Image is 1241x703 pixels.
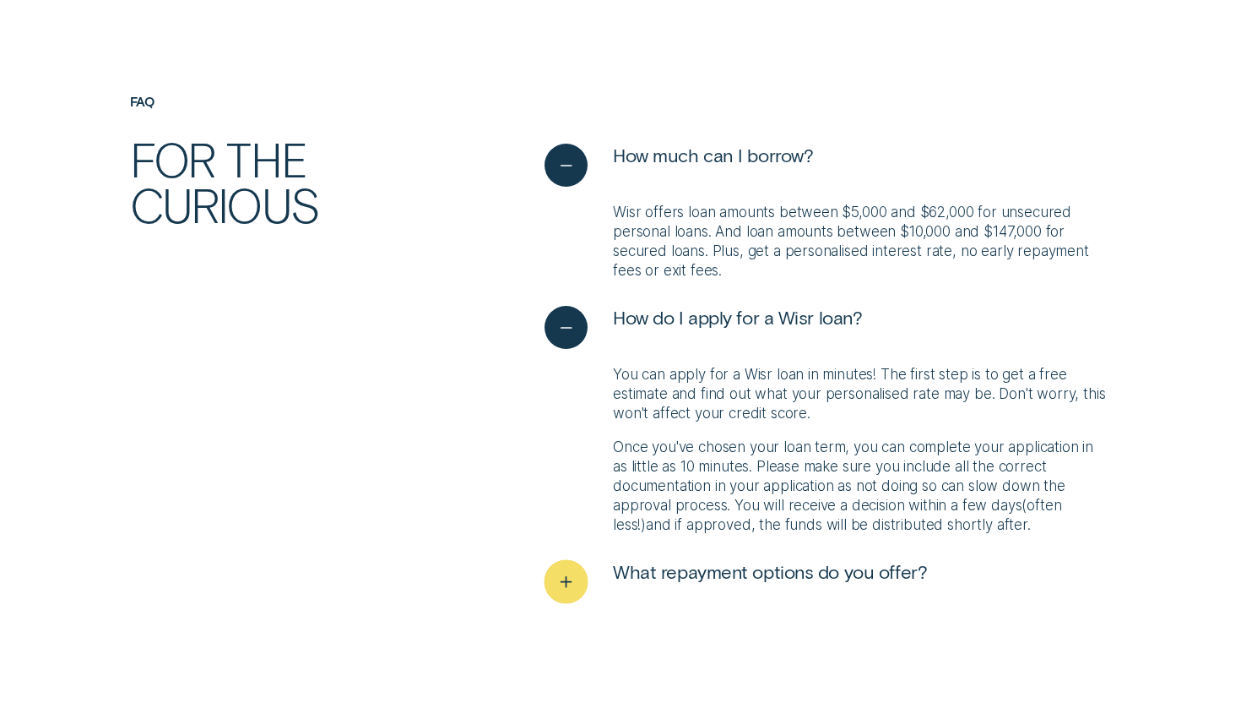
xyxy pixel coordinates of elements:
[130,136,447,228] h2: For the curious
[613,365,1111,423] p: You can apply for a Wisr loan in minutes! The first step is to get a free estimate and find out w...
[613,438,1111,535] p: Once you've chosen your loan term, you can complete your application in as little as 10 minutes. ...
[1022,497,1027,514] span: (
[613,306,862,330] span: How do I apply for a Wisr loan?
[613,560,927,584] span: What repayment options do you offer?
[545,306,862,349] button: See less
[613,203,1111,281] p: Wisr offers loan amounts between $5,000 and $62,000 for unsecured personal loans. And loan amount...
[613,144,813,167] span: How much can I borrow?
[641,516,646,533] span: )
[130,95,447,110] h4: FAQ
[545,144,813,187] button: See less
[545,560,927,603] button: See more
